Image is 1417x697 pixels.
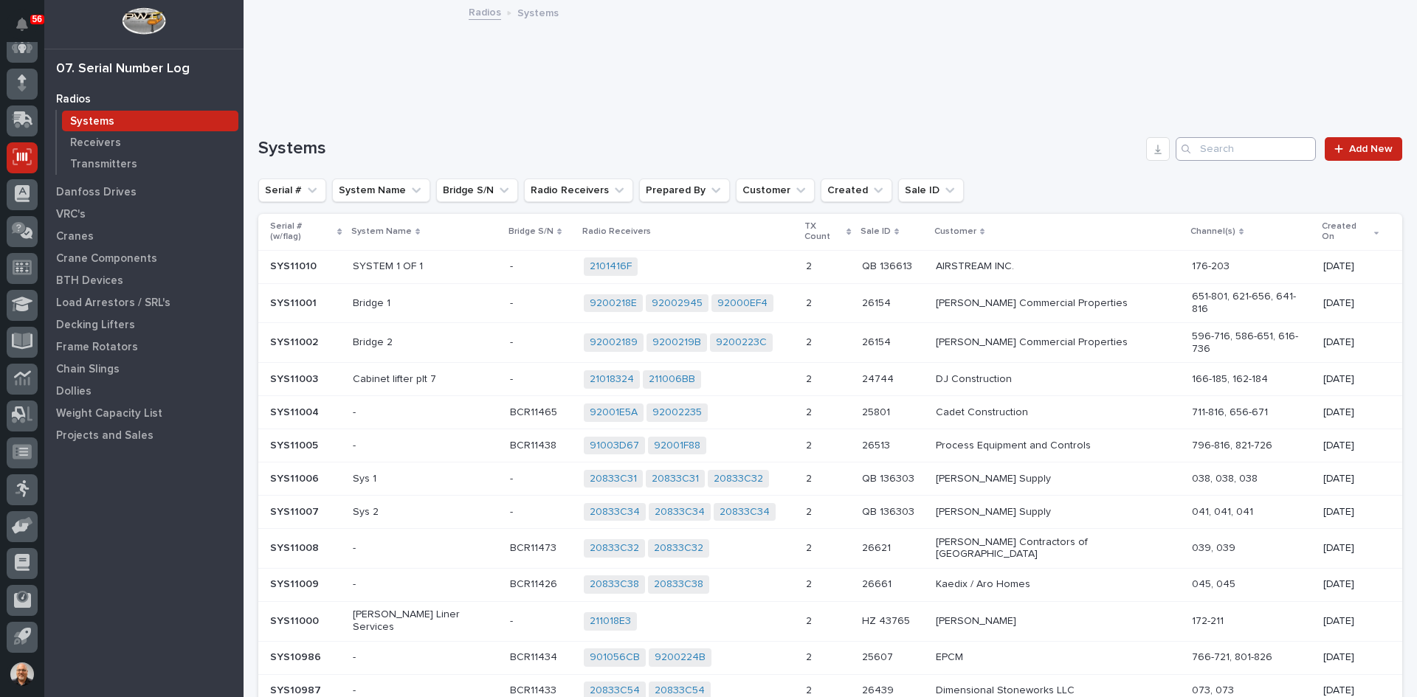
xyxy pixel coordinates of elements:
tr: SYS11000SYS11000 [PERSON_NAME] Liner Services-- 211018E3 22 HZ 43765HZ 43765 [PERSON_NAME]172-211... [258,601,1402,641]
p: System Name [351,223,412,240]
p: QB 136303 [862,503,917,519]
a: 2101416F [590,260,632,273]
p: SYS11009 [270,575,322,591]
p: 25607 [862,648,896,664]
img: Workspace Logo [122,7,165,35]
p: 26154 [862,294,894,310]
tr: SYS11007SYS11007 Sys 2-- 20833C34 20833C34 20833C34 22 QB 136303QB 136303 [PERSON_NAME] Supply041... [258,496,1402,529]
a: Danfoss Drives [44,181,244,203]
p: - [510,470,516,485]
p: - [510,612,516,628]
p: 2 [806,294,815,310]
p: 651-801, 621-656, 641-816 [1192,291,1311,316]
button: Serial # [258,178,326,202]
p: 2 [806,503,815,519]
p: Cabinet lifter plt 7 [353,373,498,386]
button: Prepared By [639,178,730,202]
a: 91003D67 [590,440,639,452]
button: Notifications [7,9,38,40]
p: SYS11008 [270,539,322,555]
p: TX Count [804,218,843,246]
p: AIRSTREAM INC. [936,260,1180,273]
p: 24744 [862,370,897,386]
p: Process Equipment and Controls [936,440,1180,452]
a: 9200219B [652,336,701,349]
p: SYS11010 [270,257,320,273]
tr: SYS11002SYS11002 Bridge 2-- 92002189 9200219B 9200223C 22 2615426154 [PERSON_NAME] Commercial Pro... [258,323,1402,363]
button: Bridge S/N [436,178,518,202]
a: 9200218E [590,297,637,310]
p: 166-185, 162-184 [1192,373,1311,386]
p: - [510,503,516,519]
p: Sys 2 [353,506,498,519]
p: BCR11438 [510,437,559,452]
a: Projects and Sales [44,424,244,446]
p: Radios [56,93,91,106]
p: [DATE] [1323,578,1379,591]
p: 2 [806,333,815,349]
p: 045, 045 [1192,578,1311,591]
p: SYS11000 [270,612,322,628]
p: - [353,440,498,452]
p: - [353,651,498,664]
p: SYS11007 [270,503,322,519]
a: 20833C54 [655,684,705,697]
p: [DATE] [1323,615,1379,628]
p: - [510,294,516,310]
p: Crane Components [56,252,157,266]
p: Systems [70,115,114,128]
a: Chain Slings [44,358,244,380]
p: DJ Construction [936,373,1180,386]
a: 901056CB [590,651,640,664]
a: Add New [1325,137,1402,161]
a: 20833C34 [720,506,770,519]
p: [DATE] [1323,542,1379,555]
a: 20833C54 [590,684,640,697]
p: SYS11006 [270,470,322,485]
p: - [510,370,516,386]
div: 07. Serial Number Log [56,61,190,77]
p: Bridge S/N [508,223,554,240]
p: [DATE] [1323,651,1379,664]
a: 9200224B [655,651,706,664]
a: Frame Rotators [44,336,244,358]
a: 20833C32 [654,542,703,555]
p: 796-816, 821-726 [1192,440,1311,452]
p: SYS11002 [270,333,321,349]
p: Decking Lifters [56,319,135,332]
p: Channel(s) [1190,223,1235,240]
h1: Systems [258,138,1140,159]
a: Receivers [57,132,244,153]
p: BCR11433 [510,682,559,697]
p: 766-721, 801-826 [1192,651,1311,664]
p: 2 [806,370,815,386]
p: 711-816, 656-671 [1192,406,1311,419]
p: Serial # (w/flag) [270,218,334,246]
p: Cranes [56,230,94,243]
p: BCR11473 [510,539,559,555]
p: VRC's [56,208,86,221]
p: Dollies [56,385,92,398]
p: - [510,333,516,349]
p: Danfoss Drives [56,186,137,199]
a: Dollies [44,380,244,402]
p: Dimensional Stoneworks LLC [936,684,1180,697]
span: Add New [1349,144,1393,154]
a: 92002945 [652,297,703,310]
p: Sale ID [861,223,891,240]
p: SYS11004 [270,403,322,419]
p: Cadet Construction [936,406,1180,419]
p: [DATE] [1323,373,1379,386]
tr: SYS11001SYS11001 Bridge 1-- 9200218E 92002945 92000EF4 22 2615426154 [PERSON_NAME] Commercial Pro... [258,283,1402,323]
tr: SYS11006SYS11006 Sys 1-- 20833C31 20833C31 20833C32 22 QB 136303QB 136303 [PERSON_NAME] Supply038... [258,462,1402,496]
p: 26513 [862,437,893,452]
a: Load Arrestors / SRL's [44,291,244,313]
p: [DATE] [1323,260,1379,273]
p: SYSTEM 1 OF 1 [353,260,498,273]
a: 20833C32 [714,473,763,485]
a: 21018324 [590,373,634,386]
tr: SYS11009SYS11009 -BCR11426BCR11426 20833C38 20833C38 22 2666126661 Kaedix / Aro Homes045, 045[DATE] [258,568,1402,601]
a: 9200223C [716,336,767,349]
p: Created On [1322,218,1370,246]
p: SYS11003 [270,370,321,386]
